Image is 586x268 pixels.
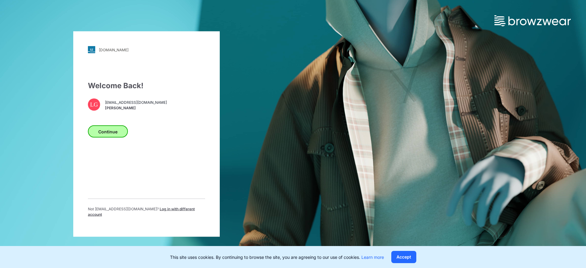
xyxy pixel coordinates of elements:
p: Not [EMAIL_ADDRESS][DOMAIN_NAME] ? [88,206,205,217]
img: svg+xml;base64,PHN2ZyB3aWR0aD0iMjgiIGhlaWdodD0iMjgiIHZpZXdCb3g9IjAgMCAyOCAyOCIgZmlsbD0ibm9uZSIgeG... [88,46,95,53]
div: Welcome Back! [88,80,205,91]
button: Accept [391,251,416,263]
a: [DOMAIN_NAME] [88,46,205,53]
a: Learn more [361,255,384,260]
span: [PERSON_NAME] [105,105,167,110]
p: This site uses cookies. By continuing to browse the site, you are agreeing to our use of cookies. [170,254,384,260]
div: [DOMAIN_NAME] [99,47,128,52]
button: Continue [88,125,128,138]
div: LG [88,99,100,111]
img: browzwear-logo.73288ffb.svg [494,15,571,26]
span: [EMAIL_ADDRESS][DOMAIN_NAME] [105,100,167,105]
